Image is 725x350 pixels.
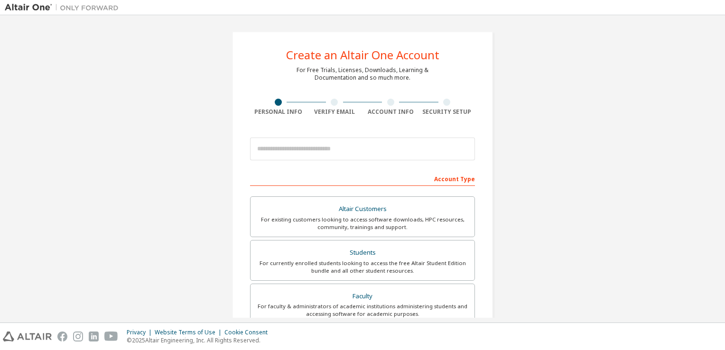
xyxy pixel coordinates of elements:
[127,329,155,336] div: Privacy
[297,66,428,82] div: For Free Trials, Licenses, Downloads, Learning & Documentation and so much more.
[155,329,224,336] div: Website Terms of Use
[3,332,52,341] img: altair_logo.svg
[127,336,273,344] p: © 2025 Altair Engineering, Inc. All Rights Reserved.
[5,3,123,12] img: Altair One
[256,303,469,318] div: For faculty & administrators of academic institutions administering students and accessing softwa...
[256,203,469,216] div: Altair Customers
[362,108,419,116] div: Account Info
[256,216,469,231] div: For existing customers looking to access software downloads, HPC resources, community, trainings ...
[73,332,83,341] img: instagram.svg
[89,332,99,341] img: linkedin.svg
[57,332,67,341] img: facebook.svg
[419,108,475,116] div: Security Setup
[250,171,475,186] div: Account Type
[224,329,273,336] div: Cookie Consent
[307,108,363,116] div: Verify Email
[250,108,307,116] div: Personal Info
[256,259,469,275] div: For currently enrolled students looking to access the free Altair Student Edition bundle and all ...
[256,290,469,303] div: Faculty
[256,246,469,259] div: Students
[104,332,118,341] img: youtube.svg
[286,49,439,61] div: Create an Altair One Account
